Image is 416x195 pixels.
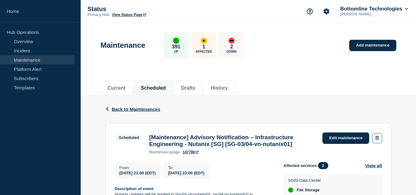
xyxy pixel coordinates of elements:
[101,41,145,50] h1: Maintenance
[303,5,316,18] button: Support
[211,85,228,91] button: History
[149,134,316,148] h3: [Maintenance] Advisory Notification – Infrastructure Engineering - Nutanix [SG] [SG-03/04-vn-nuta...
[181,85,195,91] button: Drafts
[339,6,409,12] button: Bottomline Technologies
[297,188,320,193] span: File Storage
[196,50,212,53] p: Affected
[288,178,321,183] p: SG03 Data Center
[105,107,160,112] button: Back to Maintenances
[112,13,146,17] a: View Status Page
[112,107,160,112] span: Back to Maintenances
[228,38,235,44] div: down
[365,162,382,169] button: View all
[172,44,180,50] p: 391
[288,188,293,193] div: up
[227,50,236,53] p: Down
[168,171,204,175] span: [DATE] 23:00 (EDT)
[149,150,172,154] span: maintenance
[87,6,211,13] p: Status
[168,165,204,170] p: To :
[318,162,328,169] span: 2
[115,134,143,141] span: Scheduled
[201,38,207,44] div: affected
[183,150,199,154] a: 147789
[108,85,126,91] button: Current
[349,40,396,51] a: Add maintenance
[230,44,233,50] p: 2
[87,13,109,17] p: Primary Hub
[202,44,205,50] p: 1
[173,38,179,44] div: up
[141,85,166,91] button: Scheduled
[119,165,156,170] p: From :
[322,132,369,144] a: Edit maintenance
[320,5,333,18] button: Account settings
[149,150,180,154] p: page
[174,50,178,53] p: Up
[339,12,403,16] p: [PERSON_NAME]
[115,186,155,191] strong: Description of event:
[119,171,156,175] span: [DATE] 21:00 (EDT)
[284,162,331,169] span: Affected services:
